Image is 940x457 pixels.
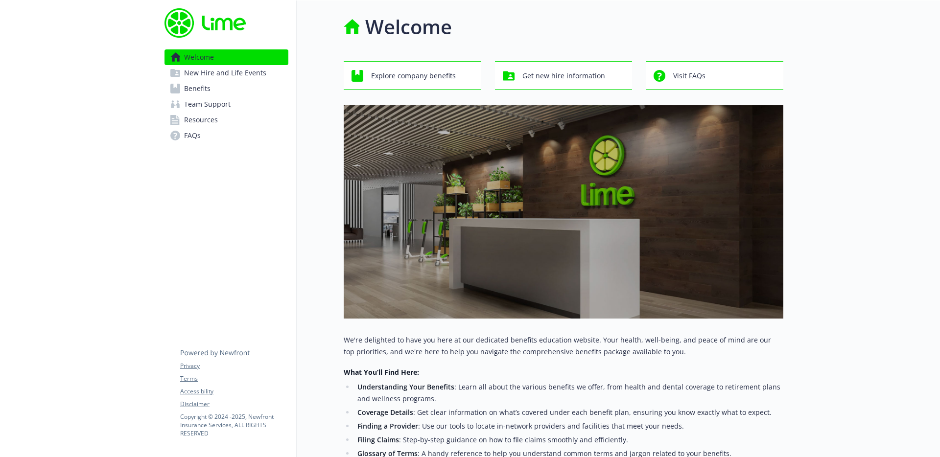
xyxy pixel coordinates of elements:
[365,12,452,42] h1: Welcome
[495,61,633,90] button: Get new hire information
[357,421,418,431] strong: Finding a Provider
[184,128,201,143] span: FAQs
[180,387,288,396] a: Accessibility
[164,49,288,65] a: Welcome
[354,381,783,405] li: : Learn all about the various benefits we offer, from health and dental coverage to retirement pl...
[164,96,288,112] a: Team Support
[522,67,605,85] span: Get new hire information
[344,61,481,90] button: Explore company benefits
[164,128,288,143] a: FAQs
[164,81,288,96] a: Benefits
[184,96,231,112] span: Team Support
[180,374,288,383] a: Terms
[673,67,705,85] span: Visit FAQs
[357,435,399,444] strong: Filing Claims
[180,400,288,409] a: Disclaimer
[357,408,413,417] strong: Coverage Details
[344,334,783,358] p: We're delighted to have you here at our dedicated benefits education website. Your health, well-b...
[184,112,218,128] span: Resources
[184,49,214,65] span: Welcome
[371,67,456,85] span: Explore company benefits
[646,61,783,90] button: Visit FAQs
[184,81,211,96] span: Benefits
[354,420,783,432] li: : Use our tools to locate in-network providers and facilities that meet your needs.
[164,65,288,81] a: New Hire and Life Events
[344,105,783,319] img: overview page banner
[180,412,288,437] p: Copyright © 2024 - 2025 , Newfront Insurance Services, ALL RIGHTS RESERVED
[164,112,288,128] a: Resources
[354,434,783,446] li: : Step-by-step guidance on how to file claims smoothly and efficiently.
[180,362,288,370] a: Privacy
[344,367,419,377] strong: What You’ll Find Here:
[184,65,266,81] span: New Hire and Life Events
[357,382,454,391] strong: Understanding Your Benefits
[354,407,783,418] li: : Get clear information on what’s covered under each benefit plan, ensuring you know exactly what...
